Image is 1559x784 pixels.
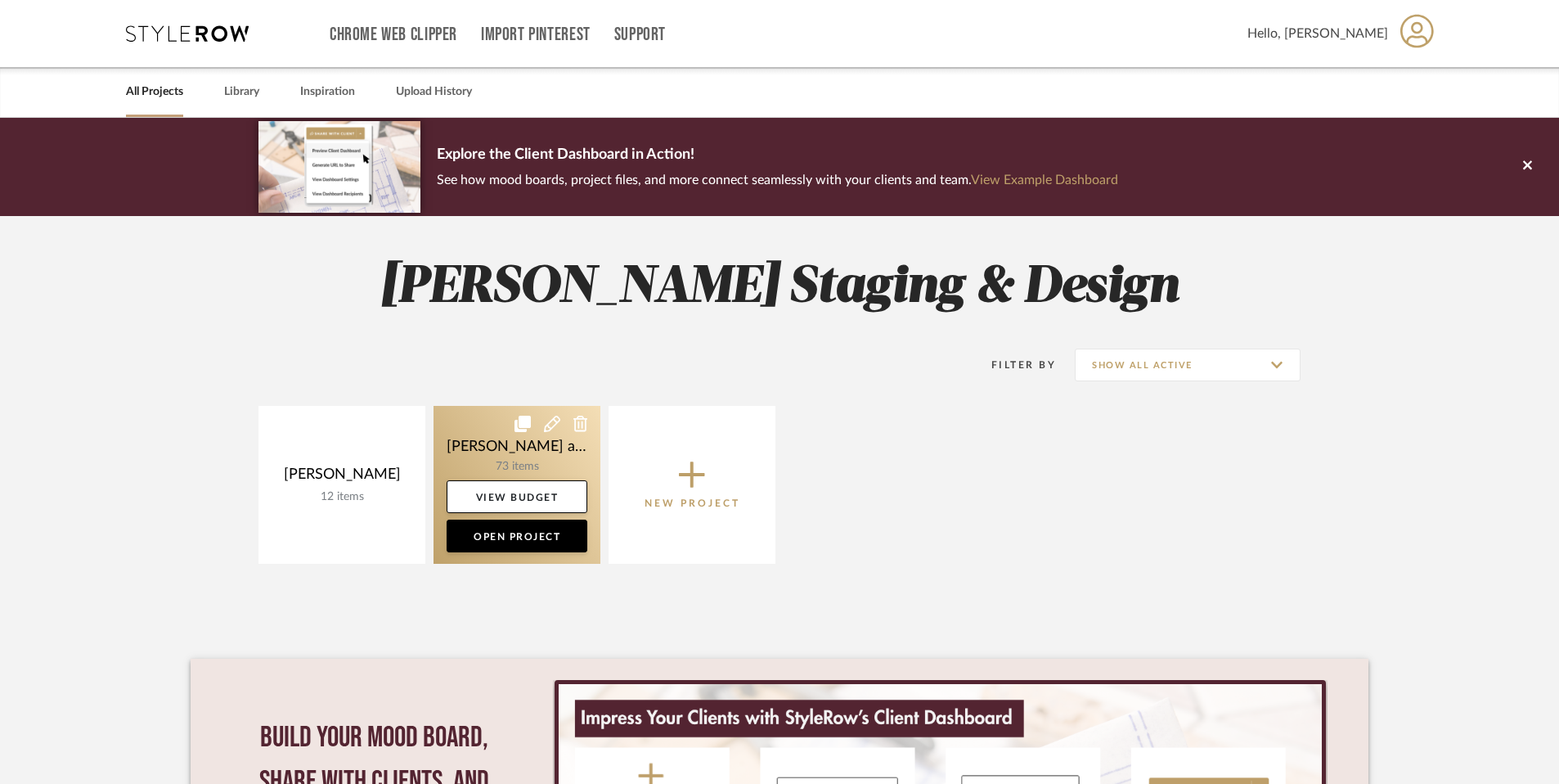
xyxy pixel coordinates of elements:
div: 12 items [272,490,412,504]
p: Explore the Client Dashboard in Action! [437,142,1118,169]
a: Upload History [396,81,472,103]
p: See how mood boards, project files, and more connect seamlessly with your clients and team. [437,169,1118,191]
p: New Project [645,495,740,511]
a: Chrome Web Clipper [330,28,457,42]
a: View Example Dashboard [971,173,1118,187]
img: d5d033c5-7b12-40c2-a960-1ecee1989c38.png [258,121,420,212]
div: [PERSON_NAME] [272,466,412,490]
a: All Projects [126,81,183,103]
a: Library [224,81,259,103]
h2: [PERSON_NAME] Staging & Design [191,257,1368,318]
a: Support [614,28,666,42]
div: Filter By [970,357,1056,373]
span: Hello, [PERSON_NAME] [1247,24,1388,43]
button: New Project [609,406,775,564]
a: Open Project [447,520,587,552]
a: Inspiration [300,81,355,103]
a: View Budget [447,480,587,513]
a: Import Pinterest [481,28,591,42]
